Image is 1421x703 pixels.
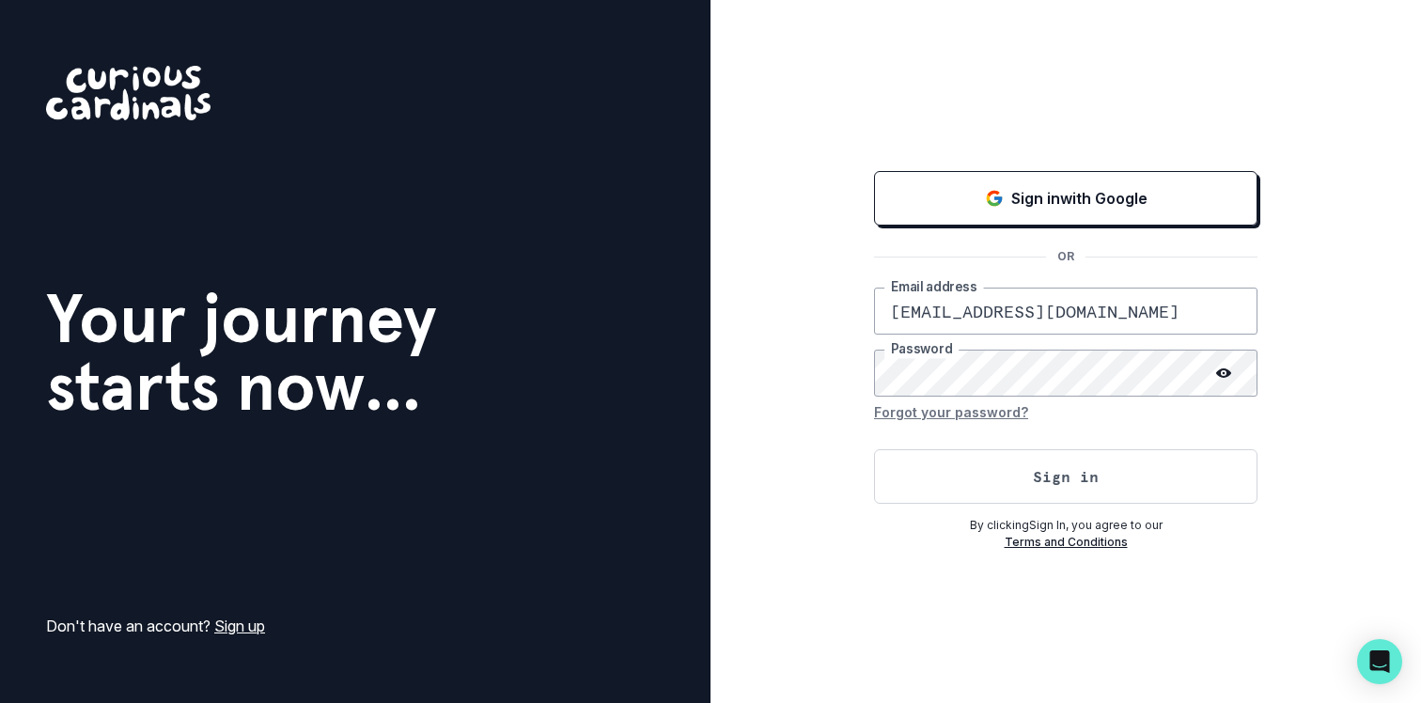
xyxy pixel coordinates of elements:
[874,397,1028,427] button: Forgot your password?
[46,66,211,120] img: Curious Cardinals Logo
[1005,535,1128,549] a: Terms and Conditions
[1357,639,1402,684] div: Open Intercom Messenger
[214,617,265,635] a: Sign up
[1046,248,1085,265] p: OR
[874,449,1257,504] button: Sign in
[46,615,265,637] p: Don't have an account?
[46,285,437,420] h1: Your journey starts now...
[874,171,1257,226] button: Sign in with Google (GSuite)
[874,517,1257,534] p: By clicking Sign In , you agree to our
[1011,187,1148,210] p: Sign in with Google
